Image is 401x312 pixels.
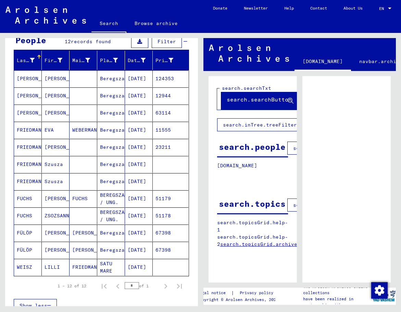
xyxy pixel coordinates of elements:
[371,282,388,299] img: Change consent
[42,87,70,104] mat-cell: [PERSON_NAME]
[97,225,125,241] mat-cell: Beregszasz
[17,55,43,66] div: Last Name
[72,57,90,64] div: Maiden Name
[42,225,70,241] mat-cell: [PERSON_NAME]
[14,122,42,139] mat-cell: FRIEDMANN
[293,202,373,208] span: search.columnFilter.filter
[126,15,186,32] a: Browse archive
[42,156,70,173] mat-cell: Szusza
[14,51,42,70] mat-header-cell: Last Name
[153,190,188,207] mat-cell: 51179
[217,118,305,131] button: search.inTree.treeFilter
[97,242,125,259] mat-cell: Beregszasz
[125,156,153,173] mat-cell: [DATE]
[111,279,125,293] button: Previous page
[97,70,125,87] mat-cell: Beregszasz
[152,35,182,48] button: Filter
[14,70,42,87] mat-cell: [PERSON_NAME]
[20,302,47,309] span: Show less
[70,225,97,241] mat-cell: [PERSON_NAME]
[379,6,387,11] span: EN
[125,242,153,259] mat-cell: [DATE]
[65,38,71,45] span: 12
[153,122,188,139] mat-cell: 11555
[97,173,125,190] mat-cell: Beregszasz
[14,299,57,312] button: Show less
[97,139,125,156] mat-cell: Beregszasz
[42,70,70,87] mat-cell: [PERSON_NAME]
[153,70,188,87] mat-cell: 124353
[71,38,111,45] span: records found
[97,105,125,121] mat-cell: Beregszasz
[70,242,97,259] mat-cell: [PERSON_NAME]
[125,173,153,190] mat-cell: [DATE]
[5,7,86,24] img: Arolsen_neg.svg
[15,34,46,46] div: People
[125,207,153,224] mat-cell: [DATE]
[293,145,373,151] span: search.columnFilter.filter
[173,279,186,293] button: Last page
[197,289,281,297] div: |
[97,259,125,276] mat-cell: SATU MARE
[234,289,281,297] a: Privacy policy
[97,156,125,173] mat-cell: Beregszasz
[97,207,125,224] mat-cell: BEREGSZASZ / UNG.
[70,259,97,276] mat-cell: FRIEDMANN
[70,190,97,207] mat-cell: FUCHS
[45,55,71,66] div: First Name
[153,87,188,104] mat-cell: 12944
[219,197,286,210] div: search.topics
[209,45,289,62] img: Arolsen_neg.svg
[125,225,153,241] mat-cell: [DATE]
[287,199,379,212] button: search.columnFilter.filter
[217,162,288,169] p: [DOMAIN_NAME]
[70,122,97,139] mat-cell: WEBERMANN
[155,57,173,64] div: Prisoner #
[42,207,70,224] mat-cell: ZSOZSANNA
[155,55,182,66] div: Prisoner #
[125,122,153,139] mat-cell: [DATE]
[14,225,42,241] mat-cell: FÜLÖP
[128,55,154,66] div: Date of Birth
[14,207,42,224] mat-cell: FUCHS
[153,105,188,121] mat-cell: 63114
[303,296,372,308] p: have been realized in partnership with
[42,105,70,121] mat-cell: [PERSON_NAME]
[91,15,126,33] a: Search
[14,156,42,173] mat-cell: FRIEDMANN
[14,173,42,190] mat-cell: FRIEDMANN
[217,219,288,248] p: search.topicsGrid.help-1 search.topicsGrid.help-2 search.topicsGrid.manually.
[153,51,188,70] mat-header-cell: Prisoner #
[42,51,70,70] mat-header-cell: First Name
[125,139,153,156] mat-cell: [DATE]
[158,38,176,45] span: Filter
[97,51,125,70] mat-header-cell: Place of Birth
[100,55,126,66] div: Place of Birth
[14,139,42,156] mat-cell: FRIEDMANN
[58,283,86,289] div: 1 – 12 of 12
[125,87,153,104] mat-cell: [DATE]
[128,57,146,64] div: Date of Birth
[45,57,62,64] div: First Name
[197,297,281,303] p: Copyright © Arolsen Archives, 2021
[221,88,299,110] button: search.searchButton
[14,105,42,121] mat-cell: [PERSON_NAME]
[220,241,310,247] a: search.topicsGrid.archiveTree
[14,190,42,207] mat-cell: FUCHS
[287,142,379,155] button: search.columnFilter.filter
[42,190,70,207] mat-cell: [PERSON_NAME]
[125,105,153,121] mat-cell: [DATE]
[42,242,70,259] mat-cell: [PERSON_NAME]
[42,122,70,139] mat-cell: EVA
[17,57,35,64] div: Last Name
[303,284,372,296] p: The Arolsen Archives online collections
[197,289,231,297] a: Legal notice
[97,279,111,293] button: First page
[227,96,292,103] span: search.searchButton
[14,87,42,104] mat-cell: [PERSON_NAME]
[72,55,99,66] div: Maiden Name
[70,51,97,70] mat-header-cell: Maiden Name
[97,122,125,139] mat-cell: Beregszasz
[97,87,125,104] mat-cell: Beregszasz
